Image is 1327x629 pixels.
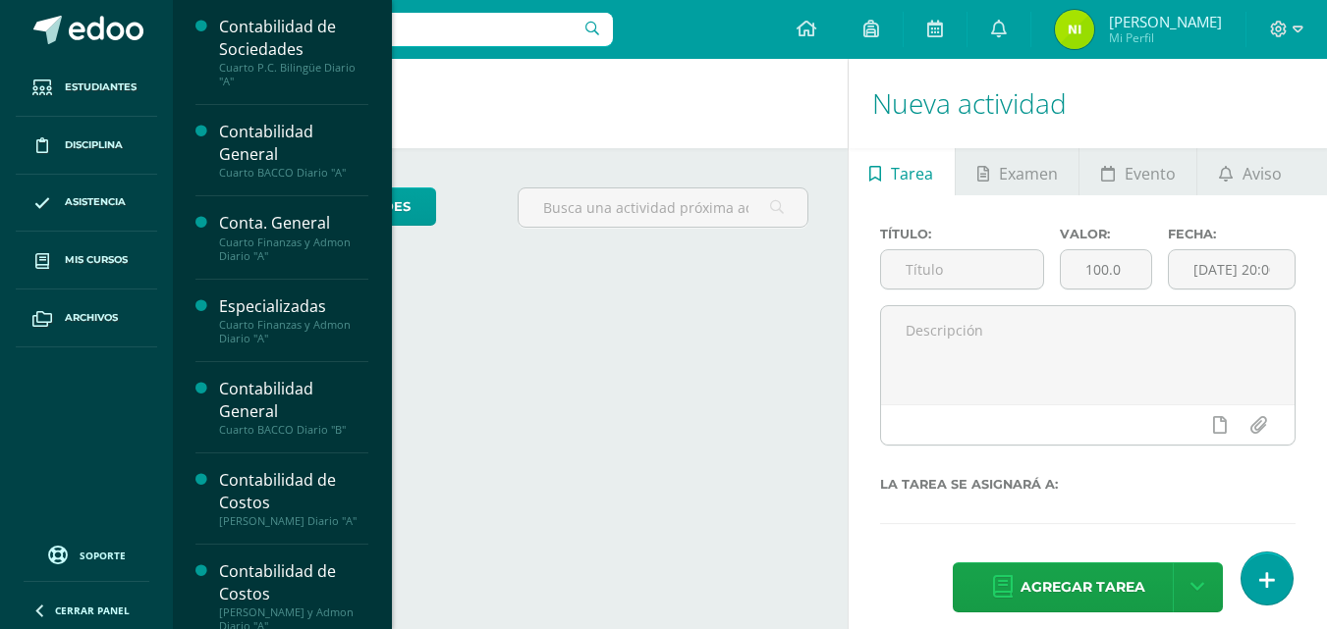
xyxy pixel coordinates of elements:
label: Valor: [1060,227,1152,241]
span: Aviso [1243,150,1282,197]
a: Contabilidad GeneralCuarto BACCO Diario "A" [219,121,368,180]
input: Busca una actividad próxima aquí... [519,188,806,227]
div: Contabilidad General [219,121,368,166]
span: Disciplina [65,137,123,153]
span: Estudiantes [65,79,137,95]
a: Aviso [1197,148,1302,195]
a: Examen [956,148,1078,195]
a: Estudiantes [16,59,157,117]
div: Contabilidad de Costos [219,560,368,605]
div: Contabilidad de Costos [219,469,368,514]
div: Cuarto P.C. Bilingüe Diario "A" [219,61,368,88]
input: Puntos máximos [1061,250,1151,288]
a: EspecializadasCuarto Finanzas y Admon Diario "A" [219,295,368,345]
span: [PERSON_NAME] [1109,12,1222,31]
span: Examen [999,150,1058,197]
h1: Nueva actividad [872,59,1303,148]
label: Fecha: [1168,227,1296,241]
span: Soporte [80,549,126,562]
div: Cuarto Finanzas y Admon Diario "A" [219,236,368,263]
div: Conta. General [219,212,368,235]
a: Contabilidad GeneralCuarto BACCO Diario "B" [219,378,368,437]
span: Agregar tarea [1021,563,1145,611]
a: Contabilidad de SociedadesCuarto P.C. Bilingüe Diario "A" [219,16,368,88]
input: Fecha de entrega [1169,250,1295,288]
input: Busca un usuario... [186,13,613,46]
h1: Actividades [196,59,824,148]
span: Evento [1125,150,1176,197]
div: Contabilidad de Sociedades [219,16,368,61]
a: Disciplina [16,117,157,175]
div: Cuarto BACCO Diario "B" [219,423,368,437]
label: La tarea se asignará a: [880,477,1296,492]
label: Título: [880,227,1044,241]
a: Soporte [24,541,149,567]
a: Asistencia [16,175,157,233]
a: Evento [1079,148,1196,195]
div: Cuarto BACCO Diario "A" [219,166,368,180]
a: Mis cursos [16,232,157,289]
a: Conta. GeneralCuarto Finanzas y Admon Diario "A" [219,212,368,262]
a: Tarea [849,148,955,195]
div: Contabilidad General [219,378,368,423]
span: Mi Perfil [1109,29,1222,46]
span: Tarea [891,150,933,197]
div: [PERSON_NAME] Diario "A" [219,514,368,528]
span: Cerrar panel [55,603,130,617]
span: Asistencia [65,194,126,210]
div: Cuarto Finanzas y Admon Diario "A" [219,318,368,345]
img: 847ab3172bd68bb5562f3612eaf970ae.png [1055,10,1094,49]
a: Contabilidad de Costos[PERSON_NAME] Diario "A" [219,469,368,528]
span: Archivos [65,310,118,326]
a: Archivos [16,289,157,347]
span: Mis cursos [65,252,128,268]
input: Título [881,250,1043,288]
div: Especializadas [219,295,368,318]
